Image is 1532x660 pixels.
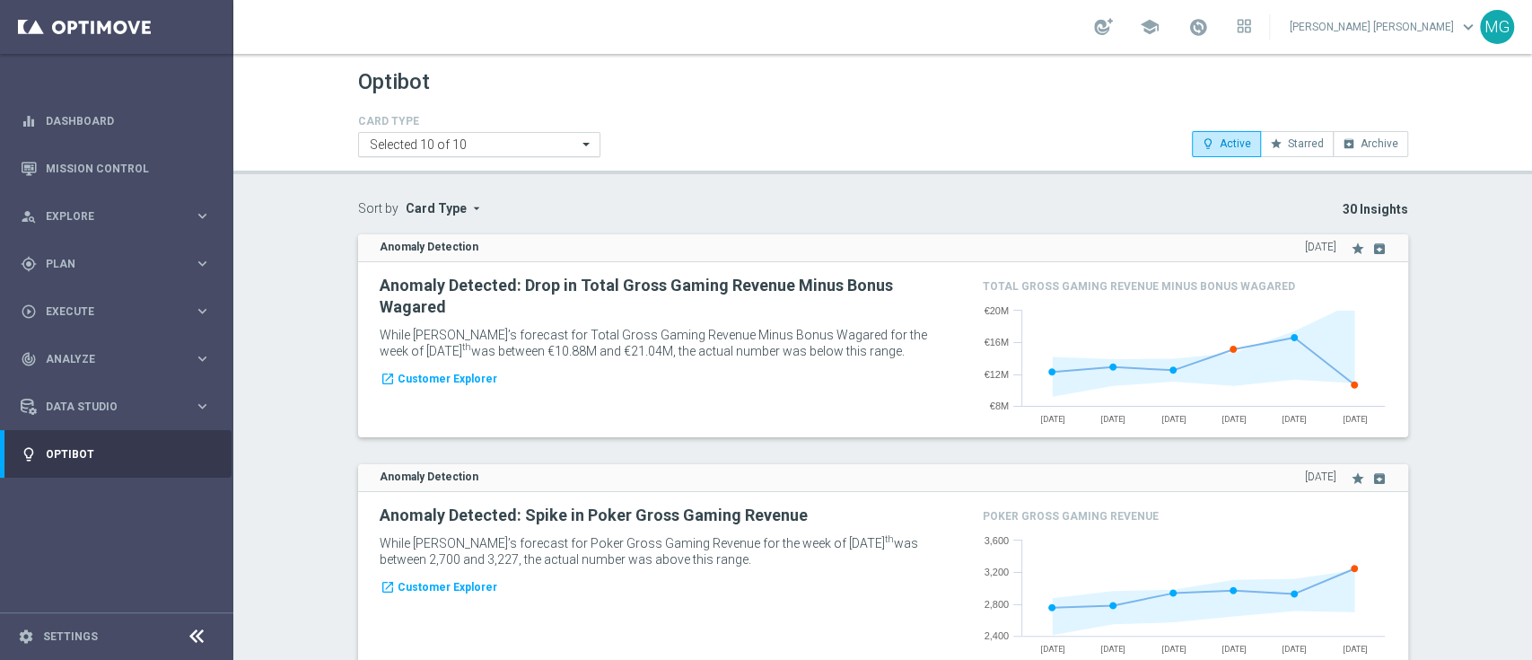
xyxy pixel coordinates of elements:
[381,372,395,387] i: launch
[1343,415,1368,424] text: [DATE]
[46,306,194,317] span: Execute
[358,132,600,157] ng-select: Anomaly Detection, Best Campaign of the Week, Campaign with Long-Term Impact, Expand Insignifican...
[1288,137,1324,150] span: Starred
[380,241,478,253] strong: Anomaly Detection
[20,114,212,128] div: equalizer Dashboard
[20,162,212,176] button: Mission Control
[20,257,212,271] button: gps_fixed Plan keyboard_arrow_right
[46,401,194,412] span: Data Studio
[194,303,211,320] i: keyboard_arrow_right
[46,430,211,478] a: Optibot
[1368,233,1387,256] button: archive
[194,350,211,367] i: keyboard_arrow_right
[43,631,98,642] a: Settings
[21,351,37,367] i: track_changes
[627,201,1408,217] p: 30 Insights
[21,256,37,272] i: gps_fixed
[380,535,942,568] p: While [PERSON_NAME]’s forecast for Poker Gross Gaming Revenue for the week of [DATE] was between ...
[21,145,211,192] div: Mission Control
[21,113,37,129] i: equalizer
[21,351,194,367] div: Analyze
[21,208,37,224] i: person_search
[1220,137,1251,150] span: Active
[46,97,211,145] a: Dashboard
[1288,13,1480,40] a: [PERSON_NAME] [PERSON_NAME]keyboard_arrow_down
[985,337,1010,348] text: €16M
[20,447,212,462] button: lightbulb Optibot
[1161,645,1186,654] text: [DATE]
[1100,645,1125,654] text: [DATE]
[985,630,1010,641] text: 2,400
[194,398,211,415] i: keyboard_arrow_right
[46,354,194,365] span: Analyze
[1351,471,1365,486] i: star
[380,327,942,359] p: While [PERSON_NAME]’s forecast for Total Gross Gaming Revenue Minus Bonus Wagared for the week of...
[885,533,894,545] sup: th
[20,352,212,366] button: track_changes Analyze keyboard_arrow_right
[406,201,467,216] span: Card Type
[1282,645,1307,654] text: [DATE]
[1040,415,1065,424] text: [DATE]
[20,209,212,224] button: person_search Explore keyboard_arrow_right
[1372,242,1387,256] i: archive
[985,535,1010,546] text: 3,600
[21,304,37,320] i: play_circle_outline
[381,580,395,595] i: launch
[1202,137,1214,150] i: lightbulb_outline
[365,136,471,153] span: Selected 10 of 10
[380,505,942,526] h2: Anomaly Detected: Spike in Poker Gross Gaming Revenue
[21,256,194,272] div: Plan
[1161,415,1186,424] text: [DATE]
[21,446,37,462] i: lightbulb
[1305,470,1336,485] span: [DATE]
[1361,137,1398,150] span: Archive
[1480,10,1514,44] div: MG
[46,145,211,192] a: Mission Control
[1372,471,1387,486] i: archive
[1458,17,1478,37] span: keyboard_arrow_down
[1351,242,1365,256] i: star
[462,341,471,353] sup: th
[1221,415,1247,424] text: [DATE]
[21,208,194,224] div: Explore
[1368,463,1387,486] button: archive
[1270,137,1283,150] i: star
[358,115,600,128] h4: CARD TYPE
[1140,17,1160,37] span: school
[1305,240,1336,255] span: [DATE]
[21,430,211,478] div: Optibot
[194,255,211,272] i: keyboard_arrow_right
[1100,415,1125,424] text: [DATE]
[1282,415,1307,424] text: [DATE]
[406,201,484,216] button: Card Type arrow_drop_down
[982,510,1386,523] h4: Poker Gross Gaming Revenue
[469,201,484,216] i: arrow_drop_down
[20,304,212,319] button: play_circle_outline Execute keyboard_arrow_right
[1343,137,1355,150] i: archive
[358,69,430,95] h1: Optibot
[982,280,1386,293] h4: Total Gross Gaming Revenue Minus Bonus Wagared
[1351,233,1365,256] button: star
[985,369,1010,380] text: €12M
[21,97,211,145] div: Dashboard
[194,207,211,224] i: keyboard_arrow_right
[380,471,478,483] strong: Anomaly Detection
[46,259,194,269] span: Plan
[398,580,497,595] span: Customer Explorer
[985,599,1010,610] text: 2,800
[46,211,194,222] span: Explore
[18,629,34,645] i: settings
[21,399,194,415] div: Data Studio
[985,567,1010,577] text: 3,200
[1343,645,1368,654] text: [DATE]
[1221,645,1247,654] text: [DATE]
[985,305,1010,316] text: €20M
[398,372,497,387] span: Customer Explorer
[380,275,942,318] h2: Anomaly Detected: Drop in Total Gross Gaming Revenue Minus Bonus Wagared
